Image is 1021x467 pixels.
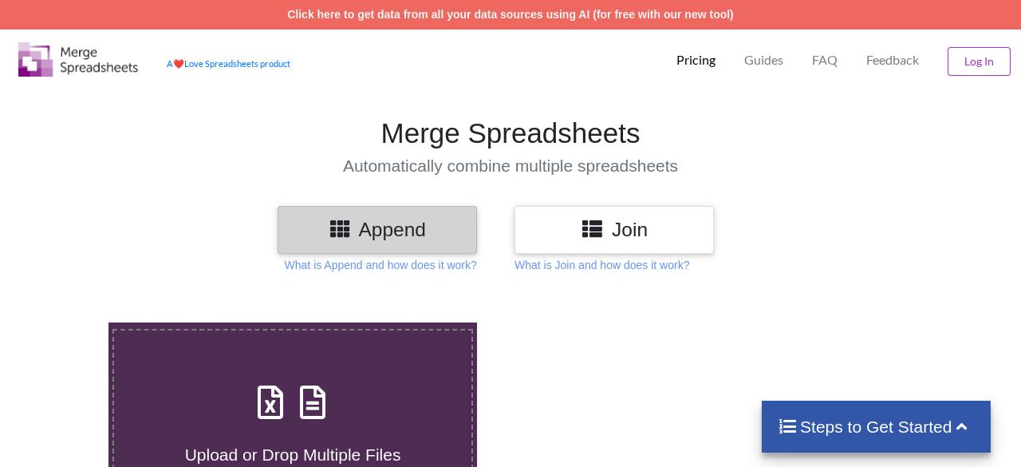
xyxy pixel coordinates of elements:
[778,417,975,437] h4: Steps to Get Started
[744,52,783,69] p: Guides
[676,52,715,69] p: Pricing
[167,58,290,69] a: AheartLove Spreadsheets product
[514,257,689,273] p: What is Join and how does it work?
[526,218,702,241] h3: Join
[866,53,919,66] span: Feedback
[285,257,477,273] p: What is Append and how does it work?
[290,218,465,241] h3: Append
[812,52,838,69] p: FAQ
[173,58,184,69] span: heart
[18,42,138,77] img: Logo.png
[948,47,1011,76] button: Log In
[287,8,734,21] a: Click here to get data from all your data sources using AI (for free with our new tool)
